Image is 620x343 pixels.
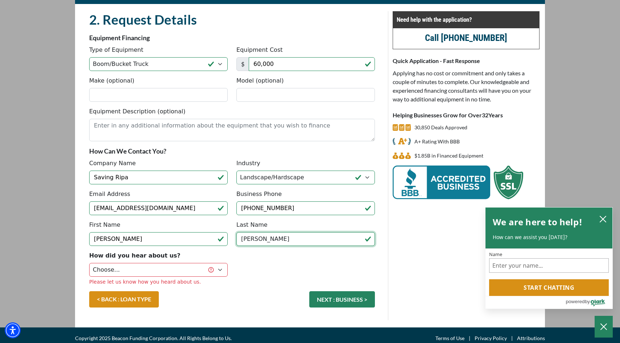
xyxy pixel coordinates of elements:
[595,316,613,338] button: Close Chatbox
[89,33,375,42] p: Equipment Financing
[89,221,120,229] label: First Name
[425,33,507,43] a: call (847) 897-2499
[89,190,130,198] label: Email Address
[393,111,540,120] p: Helping Businesses Grow for Over Years
[89,11,375,28] h2: 2. Request Details
[236,251,347,280] iframe: reCAPTCHA
[89,278,228,286] div: Please let us know how you heard about us.
[482,112,488,118] span: 32
[517,334,545,343] a: Attributions
[89,76,135,85] label: Make (optional)
[489,279,609,296] button: Start chatting
[393,57,540,65] p: Quick Application - Fast Response
[597,214,609,224] button: close chatbox
[475,334,507,343] a: Privacy Policy
[236,57,249,71] span: $
[414,151,483,160] p: $1,850,984,977 in Financed Equipment
[493,215,582,229] h2: We are here to help!
[5,322,21,338] div: Accessibility Menu
[236,159,260,168] label: Industry
[507,334,517,343] span: |
[485,207,613,309] div: olark chatbox
[489,258,609,273] input: Name
[89,107,185,116] label: Equipment Description (optional)
[585,297,590,306] span: by
[393,166,523,199] img: BBB Acredited Business and SSL Protection
[89,291,159,308] a: < BACK : LOAN TYPE
[414,137,460,146] p: A+ Rating With BBB
[489,252,609,257] label: Name
[566,296,612,309] a: Powered by Olark - open in a new tab
[89,159,136,168] label: Company Name
[89,147,375,155] p: How Can We Contact You?
[397,15,536,24] p: Need help with the application?
[236,221,268,229] label: Last Name
[493,234,605,241] p: How can we assist you [DATE]?
[566,297,584,306] span: powered
[435,334,464,343] a: Terms of Use
[236,76,284,85] label: Model (optional)
[89,46,143,54] label: Type of Equipment
[309,291,375,308] button: NEXT : BUSINESS >
[89,251,181,260] label: How did you hear about us?
[75,334,232,343] span: Copyright 2025 Beacon Funding Corporation. All Rights Belong to Us.
[236,190,282,198] label: Business Phone
[414,123,467,132] p: 30,850 Deals Approved
[464,334,475,343] span: |
[236,46,283,54] label: Equipment Cost
[393,69,540,104] p: Applying has no cost or commitment and only takes a couple of minutes to complete. Our knowledgea...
